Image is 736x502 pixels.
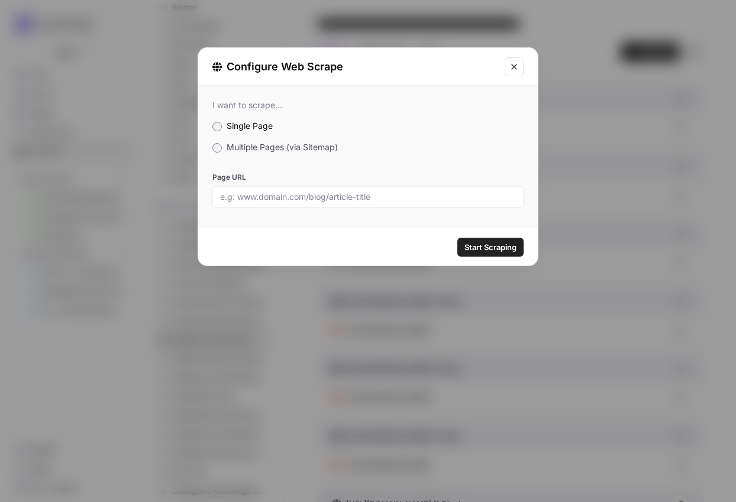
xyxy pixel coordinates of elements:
button: Start Scraping [457,238,524,257]
span: Single Page [227,121,273,131]
input: Multiple Pages (via Sitemap) [212,143,222,153]
button: Close modal [505,57,524,76]
input: Single Page [212,122,222,131]
span: Multiple Pages (via Sitemap) [227,142,338,152]
label: Page URL [212,172,524,183]
div: Configure Web Scrape [212,59,498,75]
span: Start Scraping [464,241,517,253]
input: e.g: www.domain.com/blog/article-title [220,192,516,202]
div: I want to scrape... [212,100,524,111]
